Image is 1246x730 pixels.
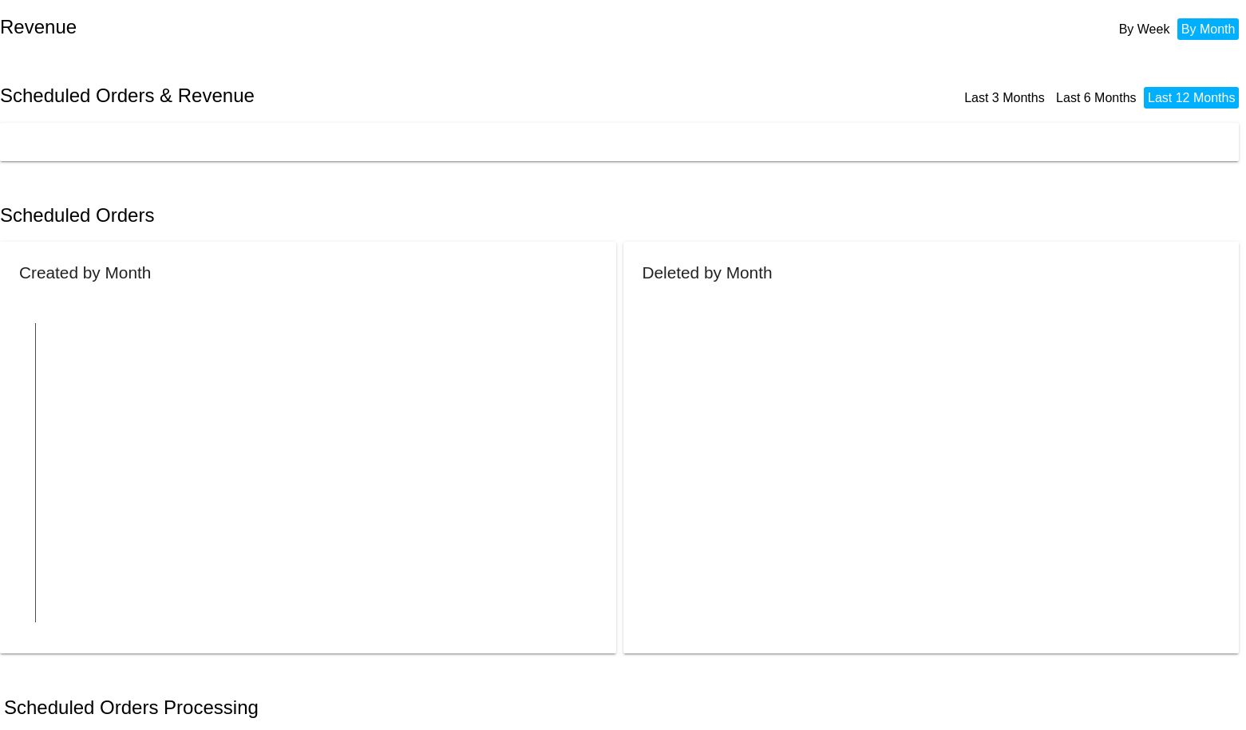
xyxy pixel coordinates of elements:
[643,263,773,282] h2: Deleted by Month
[1056,91,1137,105] a: Last 6 Months
[4,696,259,719] h2: Scheduled Orders Processing
[964,91,1045,105] a: Last 3 Months
[1148,91,1235,105] a: Last 12 Months
[1177,18,1240,40] li: By Month
[1115,18,1174,40] li: By Week
[19,263,151,282] h2: Created by Month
